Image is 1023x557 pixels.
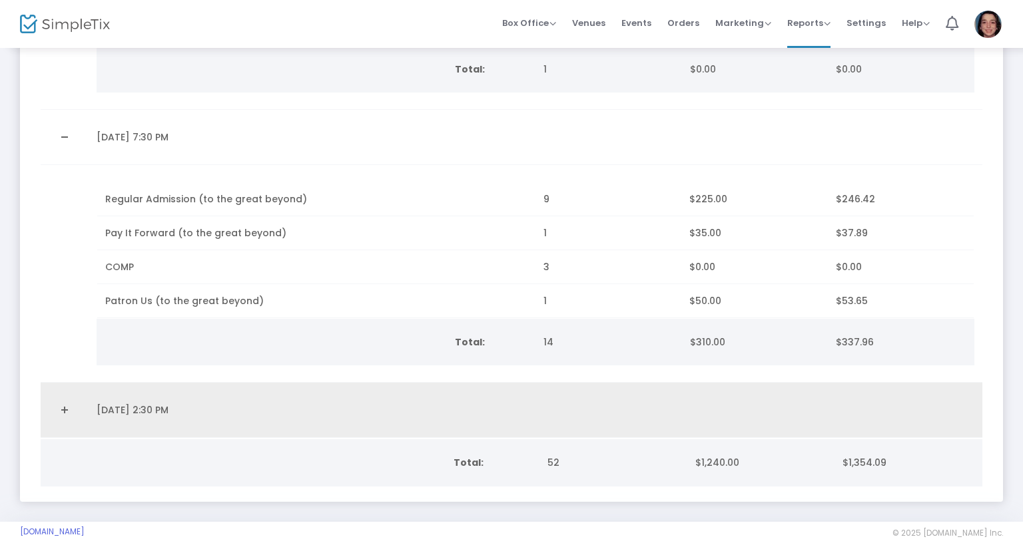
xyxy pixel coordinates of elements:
span: $53.65 [836,294,868,307]
span: Orders [667,6,699,40]
span: 3 [543,260,549,274]
span: $246.42 [836,192,875,206]
span: $225.00 [689,192,727,206]
span: Box Office [502,17,556,29]
span: $337.96 [836,335,874,349]
span: 1 [543,294,547,307]
span: Pay It Forward (to the great beyond) [105,226,286,240]
span: $0.00 [690,63,716,76]
td: [DATE] 2:30 PM [89,383,535,438]
b: Total: [455,63,485,76]
span: 9 [543,192,549,206]
span: $0.00 [836,63,862,76]
span: 1 [543,63,547,76]
b: Total: [454,456,484,469]
span: $35.00 [689,226,721,240]
span: Help [902,17,930,29]
span: $50.00 [689,294,721,307]
a: Collapse Details [49,126,81,148]
span: Patron Us (to the great beyond) [105,294,264,307]
span: Regular Admission (to the great beyond) [105,192,307,206]
span: $0.00 [689,260,715,274]
span: Venues [572,6,605,40]
span: Reports [787,17,831,29]
span: © 2025 [DOMAIN_NAME] Inc. [892,528,1003,538]
span: Events [621,6,651,40]
div: Data table [41,439,982,486]
span: 1 [543,226,547,240]
span: $0.00 [836,260,862,274]
a: Expand Details [49,399,81,421]
span: COMP [105,260,134,274]
span: $1,354.09 [843,456,886,469]
td: [DATE] 7:30 PM [89,110,535,165]
span: $310.00 [690,335,725,349]
b: Total: [455,335,485,349]
div: Data table [97,182,974,318]
span: 52 [547,456,559,469]
a: [DOMAIN_NAME] [20,526,85,537]
span: 14 [543,335,553,349]
span: Settings [847,6,886,40]
span: Marketing [715,17,771,29]
span: $37.89 [836,226,868,240]
span: $1,240.00 [695,456,739,469]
